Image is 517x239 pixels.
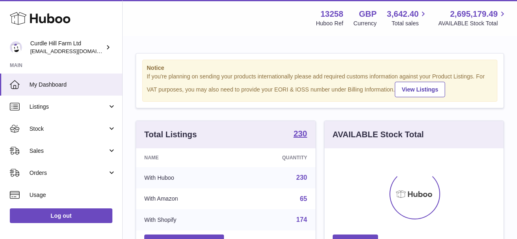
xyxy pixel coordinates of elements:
[136,148,234,167] th: Name
[147,73,493,97] div: If you're planning on sending your products internationally please add required customs informati...
[293,130,307,138] strong: 230
[300,195,307,202] a: 65
[359,9,376,20] strong: GBP
[136,188,234,210] td: With Amazon
[29,169,107,177] span: Orders
[354,20,377,27] div: Currency
[234,148,316,167] th: Quantity
[144,129,197,140] h3: Total Listings
[29,191,116,199] span: Usage
[438,20,507,27] span: AVAILABLE Stock Total
[10,41,22,54] img: internalAdmin-13258@internal.huboo.com
[392,20,428,27] span: Total sales
[296,174,307,181] a: 230
[30,40,104,55] div: Curdle Hill Farm Ltd
[136,167,234,188] td: With Huboo
[387,9,419,20] span: 3,642.40
[29,147,107,155] span: Sales
[136,209,234,230] td: With Shopify
[29,103,107,111] span: Listings
[296,216,307,223] a: 174
[450,9,498,20] span: 2,695,179.49
[395,82,445,97] a: View Listings
[147,64,493,72] strong: Notice
[387,9,428,27] a: 3,642.40 Total sales
[316,20,343,27] div: Huboo Ref
[29,81,116,89] span: My Dashboard
[29,125,107,133] span: Stock
[293,130,307,139] a: 230
[10,208,112,223] a: Log out
[333,129,424,140] h3: AVAILABLE Stock Total
[438,9,507,27] a: 2,695,179.49 AVAILABLE Stock Total
[30,48,120,54] span: [EMAIL_ADDRESS][DOMAIN_NAME]
[320,9,343,20] strong: 13258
